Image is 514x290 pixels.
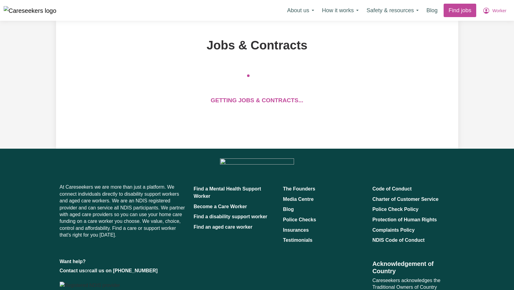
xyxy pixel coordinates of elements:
img: Registered NDIS provider [60,282,120,289]
a: Protection of Human Rights [372,217,437,222]
a: Careseekers logo [4,4,56,17]
a: Find a disability support worker [193,214,267,219]
a: NDIS Code of Conduct [372,237,425,243]
h2: Acknowledgement of Country [372,260,454,275]
p: or [60,265,186,277]
a: Careseekers home page [220,160,294,165]
a: Police Checks [283,217,316,222]
button: Safety & resources [363,4,423,17]
img: Careseekers logo [4,6,56,15]
a: Charter of Customer Service [372,197,438,202]
a: Media Centre [283,197,314,202]
button: How it works [318,4,363,17]
a: Blog [423,4,441,17]
a: Blog [283,207,294,212]
a: call us on [PHONE_NUMBER] [89,268,158,273]
a: Code of Conduct [372,186,412,191]
a: Contact us [60,268,85,273]
a: Find a Mental Health Support Worker [193,186,261,199]
a: Insurances [283,227,309,233]
p: At Careseekers we are more than just a platform. We connect individuals directly to disability su... [60,181,186,241]
a: Find an aged care worker [193,224,252,230]
a: The Founders [283,186,315,191]
a: Become a Care Worker [193,204,247,209]
p: Want help? [60,256,186,265]
button: My Account [479,4,510,17]
a: Complaints Policy [372,227,415,233]
a: Find jobs [444,4,476,17]
h1: Jobs & Contracts [93,38,421,53]
a: Police Check Policy [372,207,418,212]
span: Worker [492,8,506,14]
button: About us [283,4,318,17]
a: Testimonials [283,237,313,243]
p: Getting jobs & contracts... [211,96,303,105]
